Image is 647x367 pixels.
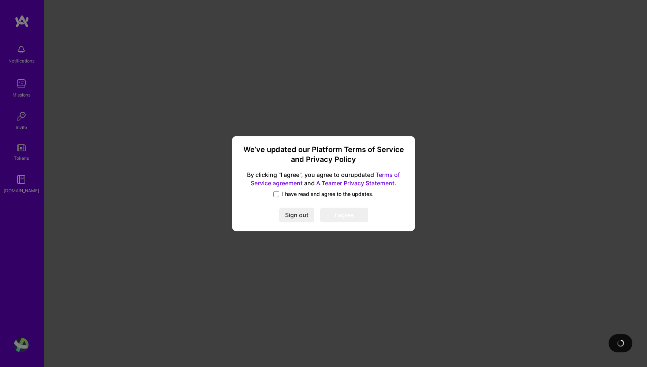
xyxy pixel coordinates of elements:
h3: We’ve updated our Platform Terms of Service and Privacy Policy [241,145,406,165]
a: Terms of Service agreement [251,171,400,187]
img: loading [616,338,625,348]
a: A.Teamer Privacy Statement [316,179,394,187]
span: I have read and agree to the updates. [282,190,374,198]
button: Sign out [279,208,314,222]
span: By clicking "I agree", you agree to our updated and . [241,171,406,188]
button: I agree [320,208,368,222]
